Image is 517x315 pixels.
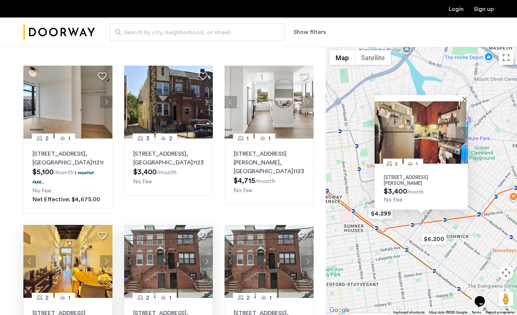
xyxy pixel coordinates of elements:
[472,286,495,308] iframe: chat widget
[23,225,112,298] img: 360ac8f6-4482-47b0-bc3d-3cb89b569d10_638791359623725983.jpeg
[169,293,171,302] span: 1
[225,225,314,298] img: 2016_638484664599997863.jpeg
[54,170,74,175] sub: /month
[375,101,468,164] img: Apartment photo
[384,175,459,186] p: [STREET_ADDRESS][PERSON_NAME]
[246,134,249,143] span: 1
[499,50,513,65] button: Toggle fullscreen view
[225,66,314,139] img: 2016_638666715889771230.jpeg
[124,66,213,139] img: 2016_638484540295233130.jpeg
[246,293,250,302] span: 2
[23,255,36,268] button: Previous apartment
[100,255,112,268] button: Next apartment
[395,162,398,166] span: 2
[32,149,103,167] p: [STREET_ADDRESS] 11216
[499,292,513,306] button: Drag Pegman onto the map to open Street View
[486,310,515,315] a: Report a map error
[32,168,54,176] span: $5,100
[32,197,100,202] span: Net Effective: $4,675.00
[200,96,213,108] button: Next apartment
[133,168,157,176] span: $3,400
[328,306,352,315] img: Google
[407,190,424,195] sub: /month
[133,179,152,184] span: No Fee
[225,139,314,204] a: 11[STREET_ADDRESS][PERSON_NAME], [GEOGRAPHIC_DATA]11238No Fee
[23,19,95,46] img: logo
[328,306,352,315] a: Open this area in Google Maps (opens a new window)
[301,255,314,268] button: Next apartment
[449,6,464,12] a: Login
[294,28,326,36] button: Show or hide filters
[124,28,264,37] span: Search by city, neighborhood, or street.
[375,127,387,139] button: Previous apartment
[225,255,237,268] button: Previous apartment
[124,96,137,108] button: Previous apartment
[384,197,402,203] span: No Fee
[418,231,449,247] div: $6,200
[234,149,305,176] p: [STREET_ADDRESS][PERSON_NAME] 11238
[301,96,314,108] button: Next apartment
[23,66,112,139] img: 2016_638673975962267132.jpeg
[464,96,469,101] button: Close
[429,311,467,314] span: Map data ©2025 Google
[32,188,51,194] span: No Fee
[365,205,396,222] div: $4,299
[110,23,285,41] input: Apartment Search
[45,293,49,302] span: 2
[146,134,149,143] span: 3
[499,265,513,280] button: Map camera controls
[124,139,213,195] a: 32[STREET_ADDRESS], [GEOGRAPHIC_DATA]11234No Fee
[329,50,355,65] button: Show street map
[23,96,36,108] button: Previous apartment
[355,50,391,65] button: Show satellite imagery
[169,134,172,143] span: 2
[68,134,70,143] span: 1
[124,255,137,268] button: Previous apartment
[472,310,481,315] a: Terms (opens in new tab)
[456,127,468,139] button: Next apartment
[23,19,95,46] a: Cazamio Logo
[200,255,213,268] button: Next apartment
[416,162,418,166] span: 1
[100,96,112,108] button: Next apartment
[225,96,237,108] button: Previous apartment
[68,293,70,302] span: 1
[157,170,177,175] sub: /month
[393,310,425,315] button: Keyboard shortcuts
[133,149,204,167] p: [STREET_ADDRESS] 11234
[234,177,255,184] span: $4,715
[474,6,494,12] a: Registration
[124,225,213,298] img: 2016_638484664599997863.jpeg
[234,187,252,193] span: No Fee
[269,293,272,302] span: 1
[23,139,112,213] a: 21[STREET_ADDRESS], [GEOGRAPHIC_DATA]112161 months free...No FeeNet Effective: $4,675.00
[255,178,275,184] sub: /month
[146,293,149,302] span: 2
[268,134,271,143] span: 1
[384,188,407,195] span: $3,400
[45,134,49,143] span: 2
